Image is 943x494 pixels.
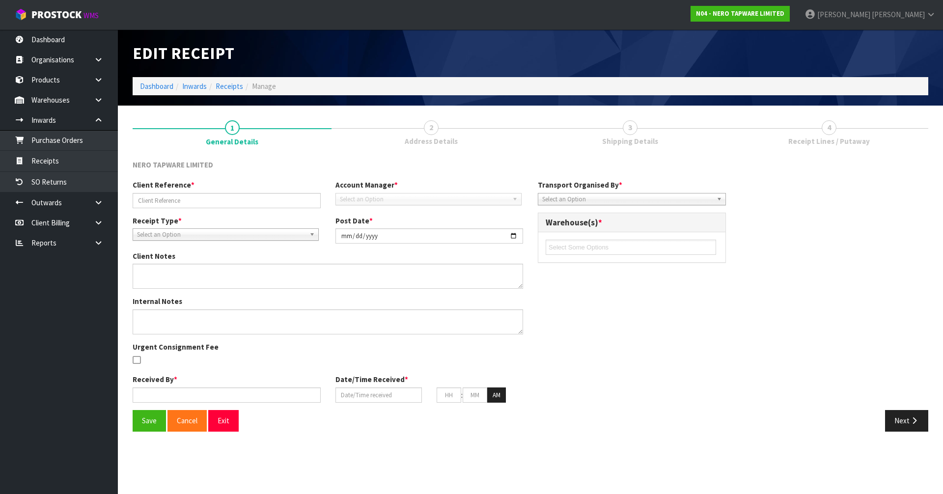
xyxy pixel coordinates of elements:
[225,120,240,135] span: 1
[691,6,790,22] a: N04 - NERO TAPWARE LIMITED
[137,229,305,241] span: Select an Option
[182,82,207,91] a: Inwards
[461,387,463,403] td: :
[167,410,207,431] button: Cancel
[885,410,928,431] button: Next
[335,180,398,190] label: Account Manager
[538,180,622,190] label: Transport Organised By
[208,410,239,431] button: Exit
[216,82,243,91] a: Receipts
[31,8,82,21] span: ProStock
[133,251,175,261] label: Client Notes
[602,136,658,146] span: Shipping Details
[335,387,422,403] input: Date/Time received
[822,120,836,135] span: 4
[872,10,925,19] span: [PERSON_NAME]
[133,342,219,352] label: Urgent Consignment Fee
[817,10,870,19] span: [PERSON_NAME]
[463,387,487,403] input: MM
[487,387,506,403] button: AM
[133,193,321,208] input: Client Reference
[206,137,258,147] span: General Details
[133,160,213,169] span: NERO TAPWARE LIMITED
[133,296,182,306] label: Internal Notes
[542,193,713,205] span: Select an Option
[424,120,439,135] span: 2
[252,82,276,91] span: Manage
[133,180,194,190] label: Client Reference
[696,9,784,18] strong: N04 - NERO TAPWARE LIMITED
[133,43,234,63] span: Edit Receipt
[83,11,99,20] small: WMS
[140,82,173,91] a: Dashboard
[133,374,177,384] label: Received By
[133,410,166,431] button: Save
[340,193,508,205] span: Select an Option
[437,387,461,403] input: HH
[335,374,408,384] label: Date/Time Received
[405,136,458,146] span: Address Details
[15,8,27,21] img: cube-alt.png
[623,120,638,135] span: 3
[133,152,928,439] span: General Details
[788,136,870,146] span: Receipt Lines / Putaway
[133,216,182,226] label: Receipt Type
[546,218,718,227] h3: Warehouse(s)
[335,216,373,226] label: Post Date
